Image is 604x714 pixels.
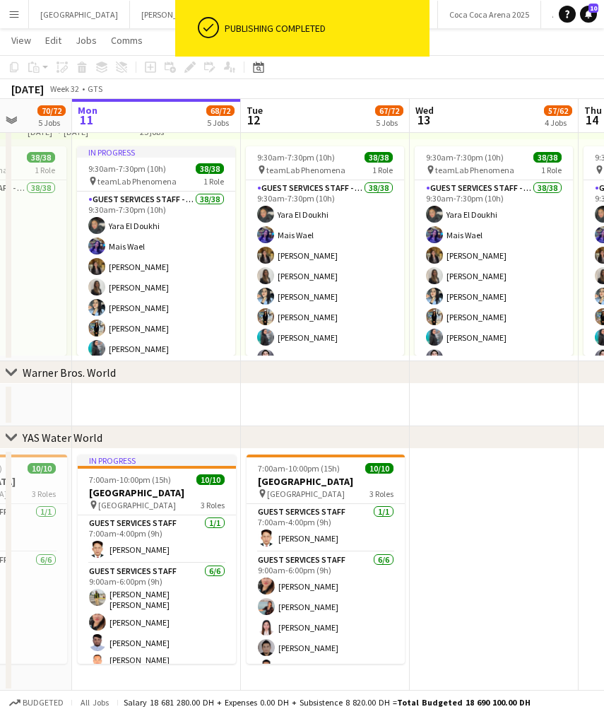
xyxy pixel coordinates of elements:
span: Week 32 [47,83,82,94]
span: 12 [244,112,263,128]
button: Coca Coca Arena 2025 [438,1,541,28]
app-card-role: Guest Services Staff6/69:00am-6:00pm (9h)[PERSON_NAME][PERSON_NAME][PERSON_NAME][PERSON_NAME]Medi... [247,552,405,707]
span: 57/62 [544,105,572,116]
button: [PERSON_NAME] [130,1,213,28]
div: 5 Jobs [376,117,403,128]
div: 5 Jobs [38,117,65,128]
span: 7:00am-10:00pm (15h) [258,463,340,474]
span: Comms [111,34,143,47]
span: 1 Role [35,165,55,175]
span: 1 Role [203,176,224,187]
a: Edit [40,31,67,49]
app-card-role: Guest Services Staff1/17:00am-4:00pm (9h)[PERSON_NAME] [247,504,405,552]
span: 9:30am-7:30pm (10h) [426,152,504,163]
span: Mon [78,104,97,117]
h3: [GEOGRAPHIC_DATA] [78,486,236,499]
button: ALAIA [541,1,586,28]
span: teamLab Phenomena [435,165,514,175]
span: 10/10 [365,463,393,474]
button: Budgeted [7,695,66,710]
span: [GEOGRAPHIC_DATA] [98,500,176,510]
span: All jobs [78,697,112,708]
span: 11 [76,112,97,128]
a: Comms [105,31,148,49]
a: Jobs [70,31,102,49]
app-job-card: In progress9:30am-7:30pm (10h)38/38 teamLab Phenomena1 RoleGuest Services Staff - Senior38/389:30... [77,146,235,356]
app-job-card: 9:30am-7:30pm (10h)38/38 teamLab Phenomena1 RoleGuest Services Staff - Senior38/389:30am-7:30pm (... [415,146,573,356]
span: 10 [588,4,598,13]
span: 1 Role [372,165,393,175]
span: 13 [413,112,434,128]
span: 38/38 [196,163,224,174]
button: [GEOGRAPHIC_DATA] [29,1,130,28]
span: teamLab Phenomena [266,165,345,175]
div: YAS Water World [23,431,102,445]
span: 67/72 [375,105,403,116]
a: 10 [580,6,597,23]
span: 70/72 [37,105,66,116]
span: 68/72 [206,105,235,116]
div: 4 Jobs [545,117,572,128]
span: Tue [247,104,263,117]
span: 3 Roles [32,488,56,499]
div: [DATE] [11,82,44,96]
span: [GEOGRAPHIC_DATA] [267,488,345,499]
span: 3 Roles [369,488,393,499]
app-job-card: 7:00am-10:00pm (15h)10/10[GEOGRAPHIC_DATA] [GEOGRAPHIC_DATA]3 RolesGuest Services Staff1/17:00am-... [247,455,405,664]
span: Jobs [76,34,97,47]
span: 7:00am-10:00pm (15h) [89,474,171,485]
span: 38/38 [365,152,393,163]
span: Edit [45,34,61,47]
span: Thu [584,104,602,117]
span: Wed [415,104,434,117]
span: 10/10 [28,463,56,474]
span: Total Budgeted 18 690 100.00 DH [397,697,531,708]
div: In progress [77,146,235,158]
span: 38/38 [27,152,55,163]
span: 10/10 [196,474,225,485]
a: View [6,31,37,49]
app-job-card: In progress7:00am-10:00pm (15h)10/10[GEOGRAPHIC_DATA] [GEOGRAPHIC_DATA]3 RolesGuest Services Staf... [78,455,236,664]
div: In progress [78,455,236,466]
span: Budgeted [23,698,64,708]
span: 1 Role [541,165,562,175]
span: 9:30am-7:30pm (10h) [88,163,166,174]
span: 38/38 [533,152,562,163]
span: View [11,34,31,47]
div: Warner Bros. World [23,365,116,380]
div: Salary 18 681 280.00 DH + Expenses 0.00 DH + Subsistence 8 820.00 DH = [124,697,531,708]
div: 5 Jobs [207,117,234,128]
span: 3 Roles [201,500,225,510]
span: 14 [582,112,602,128]
app-card-role: Guest Services Staff1/17:00am-4:00pm (9h)[PERSON_NAME] [78,515,236,563]
h3: [GEOGRAPHIC_DATA] [247,475,405,488]
div: GTS [88,83,102,94]
span: teamLab Phenomena [97,176,177,187]
app-job-card: 9:30am-7:30pm (10h)38/38 teamLab Phenomena1 RoleGuest Services Staff - Senior38/389:30am-7:30pm (... [246,146,404,356]
div: Publishing completed [225,22,424,35]
span: 9:30am-7:30pm (10h) [257,152,335,163]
